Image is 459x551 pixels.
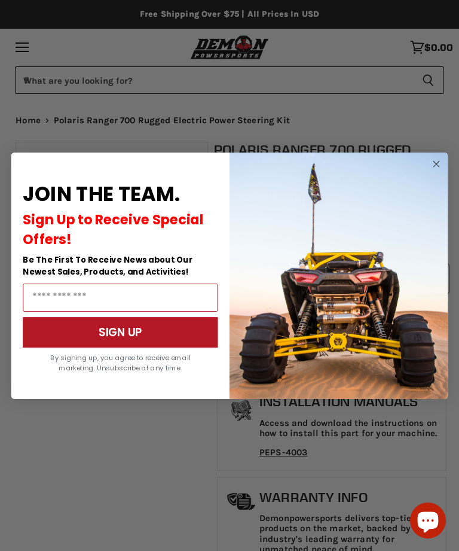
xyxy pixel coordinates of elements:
[229,152,448,398] img: a9095488-b6e7-41ba-879d-588abfab540b.jpeg
[23,283,218,311] input: Email Address
[23,254,192,276] span: Be The First To Receive News about Our Newest Sales, Products, and Activities!
[23,316,218,347] button: SIGN UP
[23,179,179,208] span: JOIN THE TEAM.
[50,352,190,372] span: By signing up, you agree to receive email marketing. Unsubscribe at any time.
[429,157,443,171] button: Close dialog
[406,503,449,541] inbox-online-store-chat: Shopify online store chat
[23,209,204,248] span: Sign Up to Receive Special Offers!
